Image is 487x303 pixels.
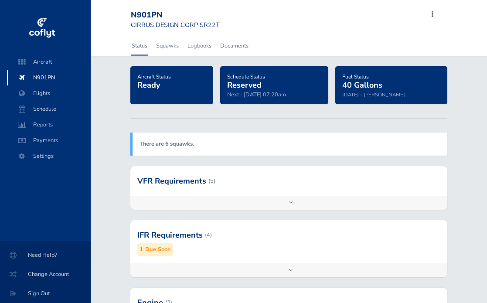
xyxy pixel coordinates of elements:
[16,70,82,85] span: N901PN
[10,266,80,282] span: Change Account
[16,117,82,133] span: Reports
[137,73,171,80] span: Aircraft Status
[16,54,82,70] span: Aircraft
[342,80,382,90] span: 40 Gallons
[10,286,80,301] span: Sign Out
[131,20,220,29] small: CIRRUS DESIGN CORP SR22T
[155,36,180,55] a: Squawks
[145,245,171,254] small: Due Soon
[131,36,148,55] a: Status
[187,36,212,55] a: Logbooks
[16,148,82,164] span: Settings
[227,71,265,91] a: Schedule StatusReserved
[16,101,82,117] span: Schedule
[227,91,286,99] span: Next - [DATE] 07:20am
[227,73,265,80] span: Schedule Status
[10,247,80,263] span: Need Help?
[140,140,194,148] a: There are 6 squawks.
[219,36,249,55] a: Documents
[131,10,220,20] div: N901PN
[137,80,160,90] span: Ready
[16,85,82,101] span: Flights
[227,80,262,90] span: Reserved
[16,133,82,148] span: Payments
[342,73,369,80] span: Fuel Status
[27,15,56,41] img: coflyt logo
[342,91,405,98] small: [DATE] - [PERSON_NAME]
